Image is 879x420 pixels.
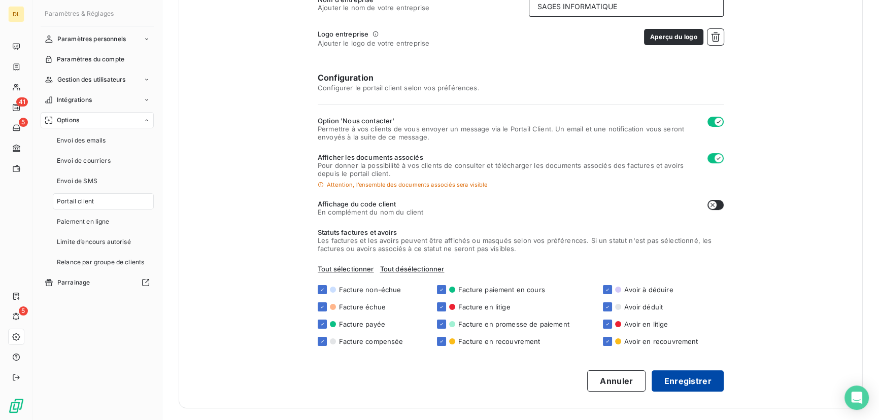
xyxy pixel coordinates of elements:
span: Facture paiement en cours [458,286,545,294]
span: Configurer le portail client selon vos préférences. [318,84,724,92]
span: Tout sélectionner [318,265,374,273]
span: Avoir en recouvrement [624,337,698,345]
span: Tout désélectionner [380,265,445,273]
span: Paramètres du compte [57,55,124,64]
button: Aperçu du logo [644,29,703,45]
img: Logo LeanPay [8,398,24,414]
button: Annuler [587,370,646,392]
button: Enregistrer [652,370,724,392]
span: Option 'Nous contacter' [318,117,699,125]
a: Envoi des emails [53,132,154,149]
span: Affichage du code client [318,200,424,208]
span: Envoi de SMS [57,177,97,186]
span: En complément du nom du client [318,208,424,216]
span: Les factures et les avoirs peuvent être affichés ou masqués selon vos préférences. Si un statut n... [318,236,724,253]
span: Paramètres & Réglages [45,10,114,17]
span: Gestion des utilisateurs [57,75,126,84]
span: Envoi des emails [57,136,106,145]
a: Parrainage [41,274,154,291]
h6: Configuration [318,72,724,84]
span: Avoir à déduire [624,286,673,294]
span: Avoir en litige [624,320,668,328]
span: Paramètres personnels [57,34,126,44]
span: Facture payée [339,320,385,328]
div: Open Intercom Messenger [844,386,869,410]
span: Attention, l’ensemble des documents associés sera visible [327,182,488,188]
a: Paramètres du compte [41,51,154,67]
span: Statuts factures et avoirs [318,228,724,236]
span: Limite d’encours autorisé [57,237,131,247]
span: Portail client [57,197,94,206]
span: Facture en litige [458,303,511,311]
span: Paiement en ligne [57,217,110,226]
a: Paiement en ligne [53,214,154,230]
div: DL [8,6,24,22]
a: Envoi de courriers [53,153,154,169]
span: Relance par groupe de clients [57,258,144,267]
span: Parrainage [57,278,90,287]
a: Limite d’encours autorisé [53,234,154,250]
span: Afficher les documents associés [318,153,699,161]
span: Facture non-échue [339,286,401,294]
span: Options [57,116,79,125]
span: 5 [19,118,28,127]
span: Pour donner la possibilité à vos clients de consulter et télécharger les documents associés des f... [318,161,699,178]
span: Facture en promesse de paiement [458,320,569,328]
span: Envoi de courriers [57,156,111,165]
a: Portail client [53,193,154,209]
span: 41 [16,97,28,107]
span: Logo entreprise [318,30,368,38]
span: Facture compensée [339,337,403,345]
span: Facture échue [339,303,386,311]
span: Ajouter le logo de votre entreprise [318,39,429,47]
span: 5 [19,306,28,316]
span: Permettre à vos clients de vous envoyer un message via le Portail Client. Un email et une notific... [318,125,699,141]
a: Envoi de SMS [53,173,154,189]
span: Avoir déduit [624,303,663,311]
span: Ajouter le nom de votre entreprise [318,4,429,12]
span: Facture en recouvrement [458,337,540,345]
span: Intégrations [57,95,92,104]
a: Relance par groupe de clients [53,254,154,270]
